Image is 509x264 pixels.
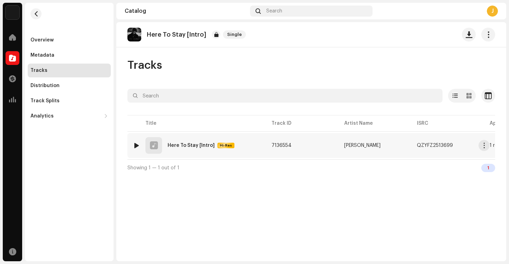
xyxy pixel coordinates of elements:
[271,143,292,148] span: 7136554
[28,109,111,123] re-m-nav-dropdown: Analytics
[30,83,60,88] div: Distribution
[30,37,54,43] div: Overview
[168,143,215,148] div: Here To Stay [Intro]
[487,6,498,17] div: J
[147,31,206,38] p: Here To Stay [Intro]
[28,64,111,77] re-m-nav-item: Tracks
[266,8,282,14] span: Search
[223,30,246,39] span: Single
[127,166,179,170] span: Showing 1 — 1 out of 1
[6,6,19,19] img: acab2465-393a-471f-9647-fa4d43662784
[125,8,247,14] div: Catalog
[344,143,381,148] div: [PERSON_NAME]
[28,79,111,93] re-m-nav-item: Distribution
[127,89,443,103] input: Search
[28,33,111,47] re-m-nav-item: Overview
[218,143,234,148] span: Hi-Res
[127,58,162,72] span: Tracks
[344,143,406,148] span: Marco McKinnis
[127,28,141,41] img: e97370dc-6f2b-4409-ba9b-fda354c11a78
[28,48,111,62] re-m-nav-item: Metadata
[417,143,453,148] div: QZYFZ2513699
[481,164,495,172] div: 1
[28,94,111,108] re-m-nav-item: Track Splits
[30,68,47,73] div: Tracks
[30,98,60,104] div: Track Splits
[30,53,54,58] div: Metadata
[30,113,54,119] div: Analytics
